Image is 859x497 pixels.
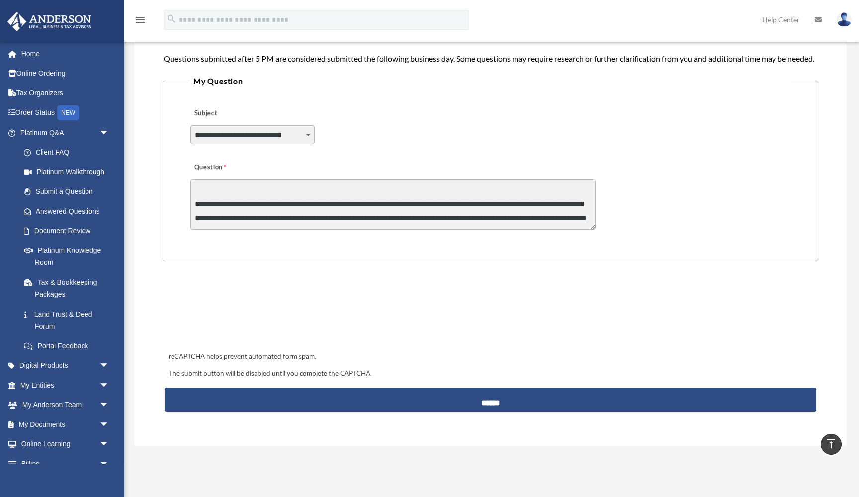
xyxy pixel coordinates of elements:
a: Home [7,44,124,64]
a: Client FAQ [14,143,124,163]
a: Online Ordering [7,64,124,83]
span: arrow_drop_down [99,434,119,455]
label: Subject [190,107,285,121]
i: vertical_align_top [825,438,837,450]
img: User Pic [837,12,852,27]
a: Answered Questions [14,201,124,221]
span: arrow_drop_down [99,356,119,376]
i: search [166,13,177,24]
a: Platinum Knowledge Room [14,241,124,272]
a: My Anderson Teamarrow_drop_down [7,395,124,415]
div: NEW [57,105,79,120]
a: Platinum Walkthrough [14,162,124,182]
img: Anderson Advisors Platinum Portal [4,12,94,31]
span: arrow_drop_down [99,454,119,474]
label: Question [190,161,267,175]
a: Digital Productsarrow_drop_down [7,356,124,376]
a: Land Trust & Deed Forum [14,304,124,336]
a: Tax Organizers [7,83,124,103]
iframe: reCAPTCHA [166,292,317,331]
a: vertical_align_top [821,434,842,455]
a: Online Learningarrow_drop_down [7,434,124,454]
span: arrow_drop_down [99,123,119,143]
i: menu [134,14,146,26]
span: arrow_drop_down [99,395,119,415]
div: reCAPTCHA helps prevent automated form spam. [165,351,816,363]
a: Order StatusNEW [7,103,124,123]
span: arrow_drop_down [99,414,119,435]
a: My Documentsarrow_drop_down [7,414,124,434]
a: Platinum Q&Aarrow_drop_down [7,123,124,143]
a: menu [134,17,146,26]
a: Document Review [14,221,124,241]
legend: My Question [189,74,791,88]
span: arrow_drop_down [99,375,119,396]
a: Submit a Question [14,182,119,202]
a: My Entitiesarrow_drop_down [7,375,124,395]
a: Tax & Bookkeeping Packages [14,272,124,304]
div: The submit button will be disabled until you complete the CAPTCHA. [165,368,816,380]
a: Portal Feedback [14,336,124,356]
a: Billingarrow_drop_down [7,454,124,474]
